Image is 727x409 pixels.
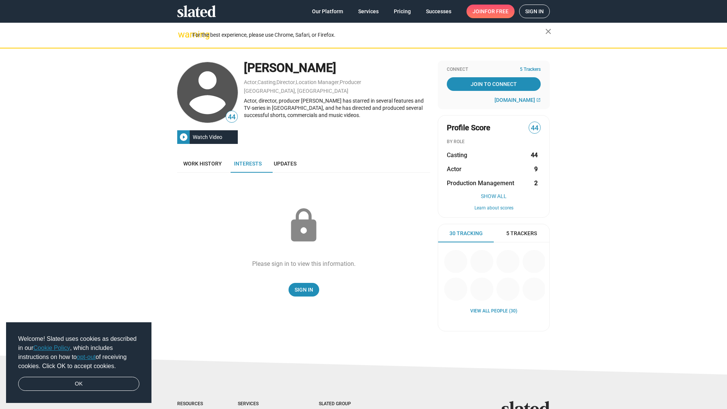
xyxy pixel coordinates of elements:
span: Our Platform [312,5,343,18]
span: , [339,81,340,85]
a: Cookie Policy [33,345,70,351]
div: Connect [447,67,541,73]
span: , [276,81,276,85]
div: Actor, director, producer [PERSON_NAME] has starred in several features and TV-series in [GEOGRAP... [244,97,430,119]
a: Pricing [388,5,417,18]
span: Interests [234,161,262,167]
span: , [295,81,296,85]
button: Watch Video [177,130,238,144]
div: Resources [177,401,207,407]
div: Please sign in to view this information. [252,260,356,268]
a: Sign In [289,283,319,297]
span: Join [473,5,509,18]
a: Work history [177,155,228,173]
span: , [257,81,257,85]
a: Successes [420,5,457,18]
a: View all People (30) [470,308,517,314]
div: [PERSON_NAME] [244,60,430,76]
mat-icon: warning [178,30,187,39]
span: Sign in [525,5,544,18]
strong: 9 [534,165,538,173]
a: dismiss cookie message [18,377,139,391]
span: Casting [447,151,467,159]
span: Join To Connect [448,77,539,91]
button: Show All [447,193,541,199]
a: Services [352,5,385,18]
span: 30 Tracking [449,230,483,237]
span: Pricing [394,5,411,18]
mat-icon: play_circle_filled [179,133,188,142]
span: Production Management [447,179,514,187]
span: [DOMAIN_NAME] [495,97,535,103]
div: Watch Video [190,130,225,144]
a: Director [276,79,295,85]
span: for free [485,5,509,18]
span: 44 [226,112,237,122]
a: [GEOGRAPHIC_DATA], [GEOGRAPHIC_DATA] [244,88,348,94]
a: opt-out [77,354,96,360]
span: 5 Trackers [520,67,541,73]
mat-icon: close [544,27,553,36]
div: BY ROLE [447,139,541,145]
a: [DOMAIN_NAME] [495,97,541,103]
strong: 44 [531,151,538,159]
a: Join To Connect [447,77,541,91]
div: Slated Group [319,401,370,407]
mat-icon: lock [285,207,323,245]
a: Casting [257,79,276,85]
span: Profile Score [447,123,490,133]
div: For the best experience, please use Chrome, Safari, or Firefox. [192,30,545,40]
span: Services [358,5,379,18]
span: Work history [183,161,222,167]
div: cookieconsent [6,322,151,403]
span: 44 [529,123,540,133]
a: Sign in [519,5,550,18]
a: Updates [268,155,303,173]
span: 5 Trackers [506,230,537,237]
a: Joinfor free [466,5,515,18]
button: Learn about scores [447,205,541,211]
span: Welcome! Slated uses cookies as described in our , which includes instructions on how to of recei... [18,334,139,371]
mat-icon: open_in_new [536,98,541,102]
span: Sign In [295,283,313,297]
a: Interests [228,155,268,173]
span: Successes [426,5,451,18]
span: Updates [274,161,296,167]
a: Actor [244,79,257,85]
strong: 2 [534,179,538,187]
a: Location Manager [296,79,339,85]
span: Actor [447,165,462,173]
a: Producer [340,79,361,85]
div: Services [238,401,289,407]
a: Our Platform [306,5,349,18]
